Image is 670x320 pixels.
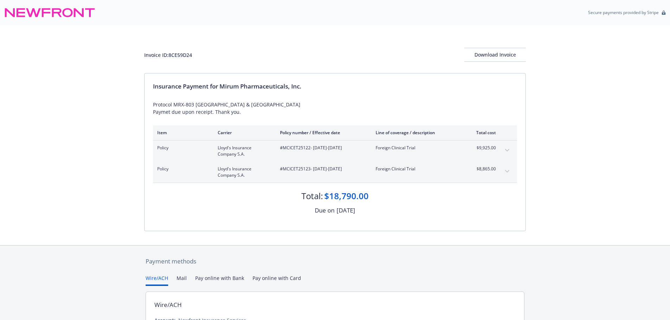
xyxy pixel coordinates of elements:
[502,145,513,156] button: expand content
[218,166,269,178] span: Lloyd's Insurance Company S.A.
[502,166,513,177] button: expand content
[376,145,458,151] span: Foreign Clinical Trial
[144,51,192,59] div: Invoice ID: 8CE59D24
[153,101,517,116] div: Protocol MRX-803 [GEOGRAPHIC_DATA] & [GEOGRAPHIC_DATA] Paymet due upon receipt. Thank you.
[218,130,269,136] div: Carrier
[464,48,526,62] button: Download Invoice
[324,190,369,202] div: $18,790.00
[588,9,659,15] p: Secure payments provided by Stripe
[146,257,524,266] div: Payment methods
[218,145,269,157] span: Lloyd's Insurance Company S.A.
[301,190,323,202] div: Total:
[157,166,206,172] span: Policy
[177,274,187,286] button: Mail
[153,82,517,91] div: Insurance Payment for Mirum Pharmaceuticals, Inc.
[280,130,364,136] div: Policy number / Effective date
[470,145,496,151] span: $9,925.00
[157,145,206,151] span: Policy
[154,300,182,309] div: Wire/ACH
[337,206,355,215] div: [DATE]
[315,206,334,215] div: Due on
[280,145,364,151] span: #MCICET25122 - [DATE]-[DATE]
[146,274,168,286] button: Wire/ACH
[376,166,458,172] span: Foreign Clinical Trial
[470,166,496,172] span: $8,865.00
[376,130,458,136] div: Line of coverage / description
[253,274,301,286] button: Pay online with Card
[153,141,517,162] div: PolicyLloyd's Insurance Company S.A.#MCICET25122- [DATE]-[DATE]Foreign Clinical Trial$9,925.00exp...
[280,166,364,172] span: #MCICET25123 - [DATE]-[DATE]
[470,130,496,136] div: Total cost
[157,130,206,136] div: Item
[195,274,244,286] button: Pay online with Bank
[153,162,517,183] div: PolicyLloyd's Insurance Company S.A.#MCICET25123- [DATE]-[DATE]Foreign Clinical Trial$8,865.00exp...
